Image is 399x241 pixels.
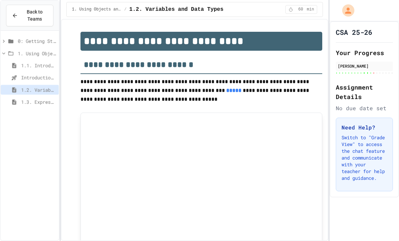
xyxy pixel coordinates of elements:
div: [PERSON_NAME] [338,63,391,69]
button: Back to Teams [6,5,53,26]
span: / [124,7,126,12]
div: My Account [335,3,356,18]
span: 1.3. Expressions and Output [New] [21,98,56,105]
span: 0: Getting Started [18,38,56,45]
iframe: chat widget [343,185,392,213]
span: Introduction to Algorithms, Programming, and Compilers [21,74,56,81]
span: min [307,7,314,12]
span: 1. Using Objects and Methods [72,7,121,12]
div: No due date set [336,104,393,112]
h1: CSA 25-26 [336,27,372,37]
iframe: chat widget [371,214,392,234]
span: 1.1. Introduction to Algorithms, Programming, and Compilers [21,62,56,69]
p: Switch to "Grade View" to access the chat feature and communicate with your teacher for help and ... [342,134,387,182]
span: 1. Using Objects and Methods [18,50,56,57]
span: 1.2. Variables and Data Types [129,5,223,14]
span: 60 [295,7,306,12]
h3: Need Help? [342,123,387,131]
h2: Your Progress [336,48,393,57]
h2: Assignment Details [336,82,393,101]
span: 1.2. Variables and Data Types [21,86,56,93]
span: Back to Teams [22,8,48,23]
